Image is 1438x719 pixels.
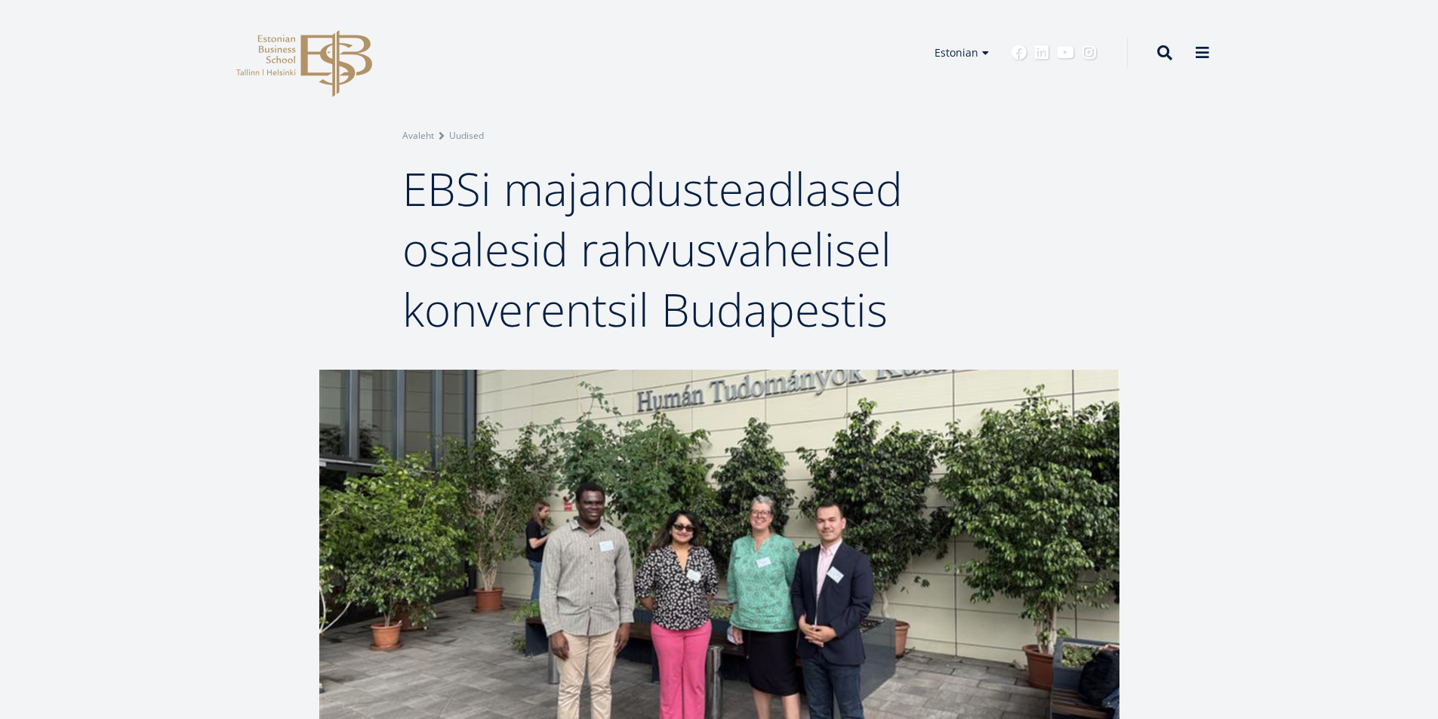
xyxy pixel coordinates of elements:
span: EBSi majandusteadlased osalesid rahvusvahelisel konverentsil Budapestis [402,158,903,340]
a: Instagram [1082,45,1097,60]
a: Facebook [1012,45,1027,60]
a: Youtube [1057,45,1074,60]
a: Uudised [449,128,484,143]
a: Avaleht [402,128,434,143]
a: Linkedin [1034,45,1049,60]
